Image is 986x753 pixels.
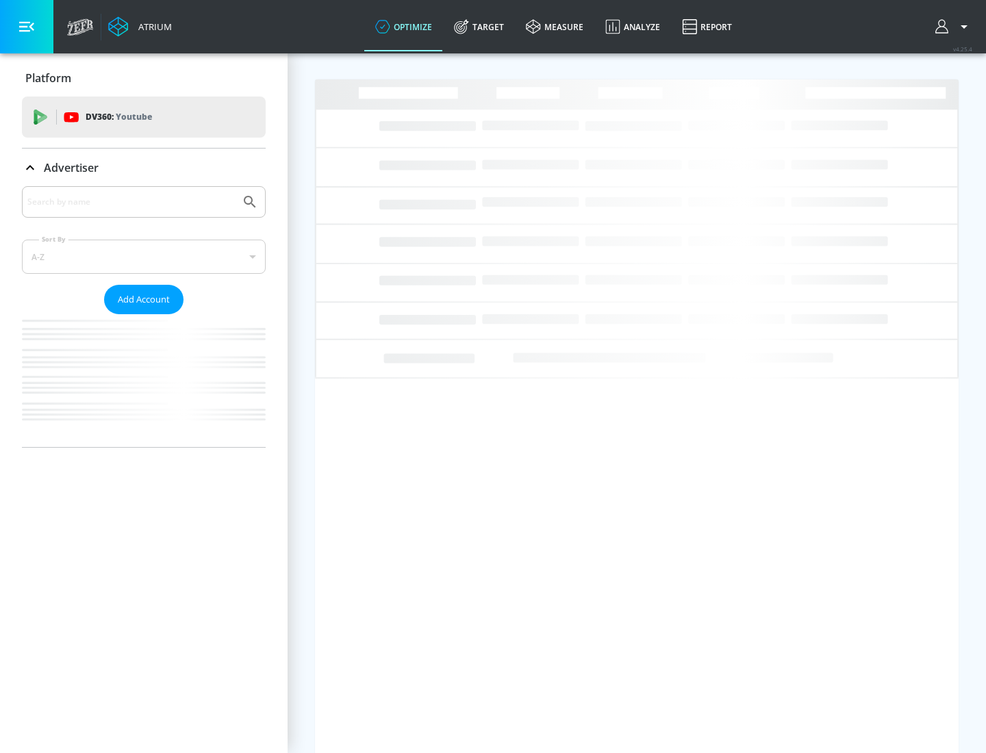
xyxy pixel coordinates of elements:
a: Target [443,2,515,51]
p: Youtube [116,110,152,124]
span: v 4.25.4 [953,45,972,53]
div: Advertiser [22,149,266,187]
p: Platform [25,71,71,86]
div: Advertiser [22,186,266,447]
button: Add Account [104,285,184,314]
label: Sort By [39,235,68,244]
input: Search by name [27,193,235,211]
span: Add Account [118,292,170,307]
p: Advertiser [44,160,99,175]
div: DV360: Youtube [22,97,266,138]
a: Analyze [594,2,671,51]
a: Atrium [108,16,172,37]
a: Report [671,2,743,51]
a: measure [515,2,594,51]
nav: list of Advertiser [22,314,266,447]
div: Atrium [133,21,172,33]
div: Platform [22,59,266,97]
p: DV360: [86,110,152,125]
div: A-Z [22,240,266,274]
a: optimize [364,2,443,51]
